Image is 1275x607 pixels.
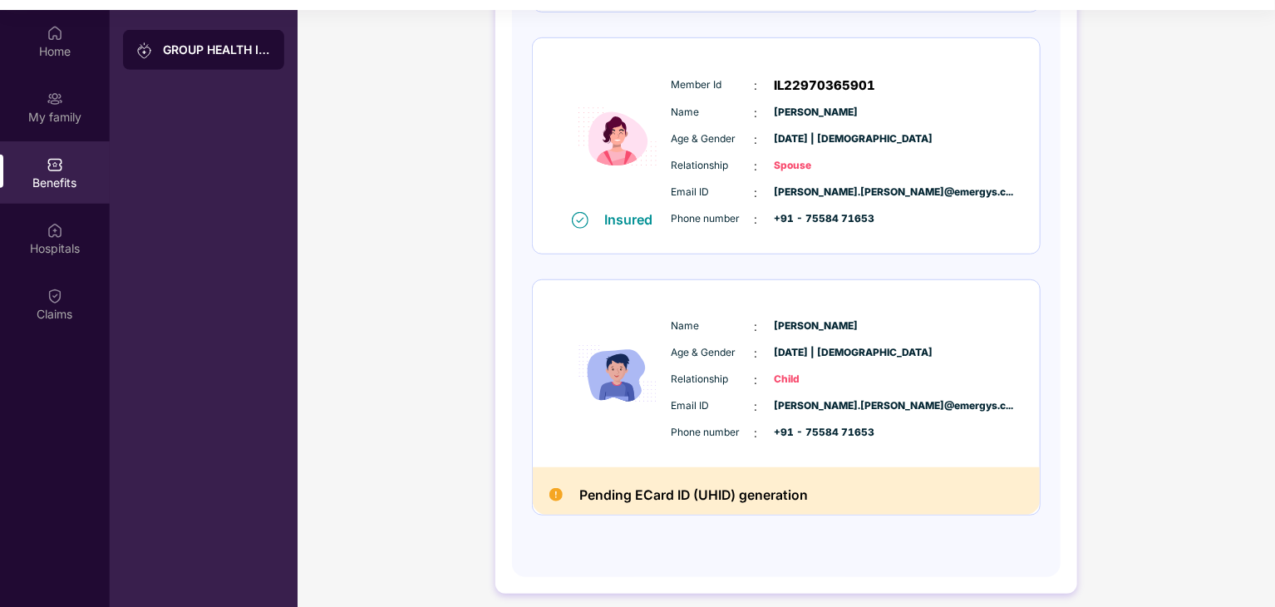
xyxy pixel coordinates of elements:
h2: Pending ECard ID (UHID) generation [579,484,808,506]
span: Email ID [672,398,755,414]
span: [PERSON_NAME].[PERSON_NAME]@emergys.c... [775,398,858,414]
span: : [755,318,758,336]
img: svg+xml;base64,PHN2ZyBpZD0iSG9zcGl0YWxzIiB4bWxucz0iaHR0cDovL3d3dy53My5vcmcvMjAwMC9zdmciIHdpZHRoPS... [47,222,63,239]
span: Relationship [672,158,755,174]
span: Name [672,105,755,121]
span: [PERSON_NAME].[PERSON_NAME]@emergys.c... [775,185,858,200]
span: Name [672,318,755,334]
span: : [755,184,758,202]
span: : [755,210,758,229]
span: +91 - 75584 71653 [775,425,858,441]
img: svg+xml;base64,PHN2ZyB4bWxucz0iaHR0cDovL3d3dy53My5vcmcvMjAwMC9zdmciIHdpZHRoPSIxNiIgaGVpZ2h0PSIxNi... [572,212,588,229]
div: Insured [605,211,663,228]
span: Email ID [672,185,755,200]
span: Phone number [672,425,755,441]
span: : [755,424,758,442]
img: icon [568,300,667,447]
span: [PERSON_NAME] [775,105,858,121]
span: IL22970365901 [775,76,876,96]
span: : [755,157,758,175]
span: [DATE] | [DEMOGRAPHIC_DATA] [775,131,858,147]
img: svg+xml;base64,PHN2ZyBpZD0iSG9tZSIgeG1sbnM9Imh0dHA6Ly93d3cudzMub3JnLzIwMDAvc3ZnIiB3aWR0aD0iMjAiIG... [47,25,63,42]
img: icon [568,63,667,210]
span: Spouse [775,158,858,174]
span: Age & Gender [672,131,755,147]
span: [DATE] | [DEMOGRAPHIC_DATA] [775,345,858,361]
span: : [755,344,758,363]
span: : [755,371,758,389]
span: Child [775,372,858,387]
span: Age & Gender [672,345,755,361]
img: svg+xml;base64,PHN2ZyBpZD0iQmVuZWZpdHMiIHhtbG5zPSJodHRwOi8vd3d3LnczLm9yZy8yMDAwL3N2ZyIgd2lkdGg9Ij... [47,156,63,173]
img: Pending [549,488,563,501]
img: svg+xml;base64,PHN2ZyB3aWR0aD0iMjAiIGhlaWdodD0iMjAiIHZpZXdCb3g9IjAgMCAyMCAyMCIgZmlsbD0ibm9uZSIgeG... [47,91,63,107]
span: Member Id [672,77,755,93]
span: : [755,76,758,95]
span: +91 - 75584 71653 [775,211,858,227]
span: [PERSON_NAME] [775,318,858,334]
div: GROUP HEALTH INSURANCE [163,42,271,58]
span: Relationship [672,372,755,387]
img: svg+xml;base64,PHN2ZyBpZD0iQ2xhaW0iIHhtbG5zPSJodHRwOi8vd3d3LnczLm9yZy8yMDAwL3N2ZyIgd2lkdGg9IjIwIi... [47,288,63,304]
span: Phone number [672,211,755,227]
span: : [755,104,758,122]
span: : [755,131,758,149]
span: : [755,397,758,416]
img: svg+xml;base64,PHN2ZyB3aWR0aD0iMjAiIGhlaWdodD0iMjAiIHZpZXdCb3g9IjAgMCAyMCAyMCIgZmlsbD0ibm9uZSIgeG... [136,42,153,59]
